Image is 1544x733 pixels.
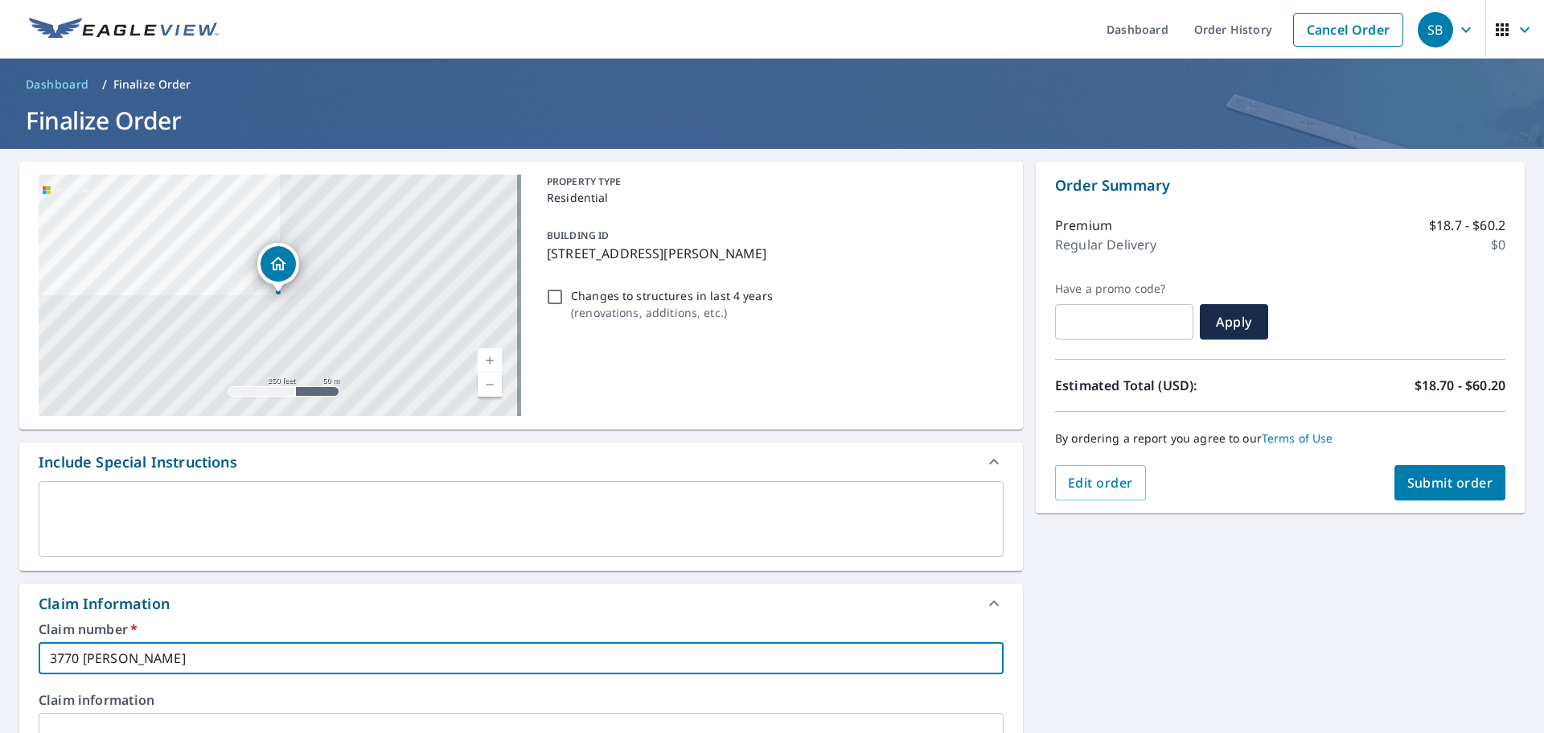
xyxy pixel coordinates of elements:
a: Current Level 17, Zoom In [478,348,502,373]
a: Current Level 17, Zoom Out [478,373,502,397]
p: BUILDING ID [547,229,609,242]
a: Dashboard [19,72,96,97]
p: Order Summary [1055,175,1505,196]
span: Edit order [1068,474,1133,492]
span: Apply [1213,313,1255,331]
button: Submit order [1394,465,1506,500]
div: Include Special Instructions [19,443,1023,481]
button: Edit order [1055,465,1146,500]
div: Claim Information [19,584,1023,623]
p: By ordering a report you agree to our [1055,431,1505,446]
p: Finalize Order [113,76,191,93]
label: Have a promo code? [1055,282,1193,296]
a: Terms of Use [1262,430,1333,446]
nav: breadcrumb [19,72,1525,97]
p: ( renovations, additions, etc. ) [571,304,773,321]
h1: Finalize Order [19,104,1525,137]
label: Claim number [39,623,1004,636]
button: Apply [1200,304,1268,340]
label: Claim information [39,694,1004,706]
li: / [102,75,107,94]
p: $0 [1491,235,1505,254]
div: Include Special Instructions [39,451,237,473]
p: Premium [1055,216,1112,235]
p: $18.7 - $60.2 [1429,216,1505,235]
span: Dashboard [26,76,89,93]
p: Regular Delivery [1055,235,1156,254]
img: EV Logo [29,18,219,42]
div: Dropped pin, building 1, Residential property, 3770 Culp Ln Bethalto, IL 62010 [257,243,299,293]
p: Changes to structures in last 4 years [571,287,773,304]
p: PROPERTY TYPE [547,175,997,189]
p: [STREET_ADDRESS][PERSON_NAME] [547,244,997,263]
div: Claim Information [39,593,170,615]
p: $18.70 - $60.20 [1415,376,1505,395]
div: SB [1418,12,1453,47]
p: Residential [547,189,997,206]
span: Submit order [1407,474,1493,492]
p: Estimated Total (USD): [1055,376,1280,395]
a: Cancel Order [1293,13,1403,47]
